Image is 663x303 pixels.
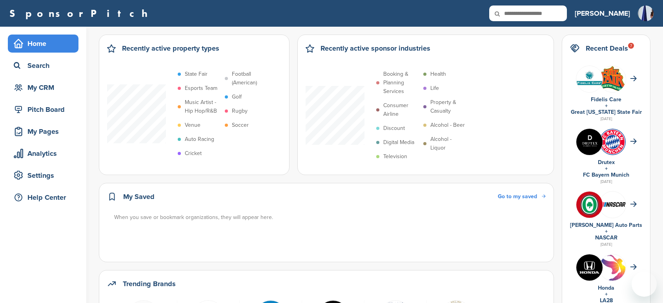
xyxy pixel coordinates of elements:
p: Television [383,152,407,161]
h2: My Saved [123,191,155,202]
img: 7569886e 0a8b 4460 bc64 d028672dde70 [599,202,626,207]
div: When you save or bookmark organizations, they will appear here. [114,213,546,222]
img: Images (4) [576,129,603,155]
img: Kln5su0v 400x400 [576,254,603,281]
a: Fidelis Care [591,96,621,103]
div: [DATE] [570,115,642,122]
div: Pitch Board [12,102,78,117]
p: Property & Casualty [430,98,466,115]
p: Alcohol - Beer [430,121,465,130]
a: Honda [598,285,614,291]
p: Rugby [232,107,248,115]
p: Digital Media [383,138,414,147]
p: Esports Team [185,84,217,93]
a: Go to my saved [498,192,546,201]
a: Drutex [598,159,615,166]
a: + [605,291,608,298]
div: 7 [628,43,634,49]
p: Music Artist - Hip Hop/R&B [185,98,221,115]
a: [PERSON_NAME] [575,5,630,22]
p: Golf [232,93,242,101]
p: Consumer Airline [383,101,419,119]
a: + [605,228,608,235]
div: Analytics [12,146,78,161]
p: Cricket [185,149,202,158]
p: Discount [383,124,405,133]
a: Search [8,57,78,75]
a: My Pages [8,122,78,141]
a: My CRM [8,78,78,97]
h2: Recently active sponsor industries [321,43,430,54]
img: Download [599,66,626,92]
img: Data [576,66,603,92]
a: [PERSON_NAME] Auto Parts [570,222,642,228]
div: [DATE] [570,241,642,248]
p: Auto Racing [185,135,214,144]
p: Soccer [232,121,249,130]
span: Go to my saved [498,193,537,200]
img: V7vhzcmg 400x400 [576,192,603,218]
iframe: Button to launch messaging window [632,272,657,297]
a: Great [US_STATE] State Fair [571,109,642,115]
div: Settings [12,168,78,183]
a: Settings [8,166,78,184]
p: Life [430,84,439,93]
h2: Trending Brands [123,278,176,289]
p: State Fair [185,70,208,78]
div: Home [12,37,78,51]
h3: [PERSON_NAME] [575,8,630,19]
a: FC Bayern Munich [583,172,629,178]
a: Home [8,35,78,53]
p: Health [430,70,446,78]
div: Help Center [12,190,78,204]
p: Alcohol - Liquor [430,135,466,152]
p: Venue [185,121,200,130]
img: La 2028 olympics logo [599,254,626,301]
div: My Pages [12,124,78,139]
a: + [605,102,608,109]
a: NASCAR [595,234,617,241]
p: Football (American) [232,70,268,87]
p: Booking & Planning Services [383,70,419,96]
h2: Recently active property types [122,43,219,54]
div: [DATE] [570,178,642,185]
a: SponsorPitch [9,8,153,18]
a: Analytics [8,144,78,162]
img: Open uri20141112 64162 1l1jknv?1415809301 [599,129,626,155]
div: My CRM [12,80,78,95]
h2: Recent Deals [586,43,628,54]
a: Help Center [8,188,78,206]
div: Search [12,58,78,73]
a: Pitch Board [8,100,78,119]
a: + [605,165,608,172]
